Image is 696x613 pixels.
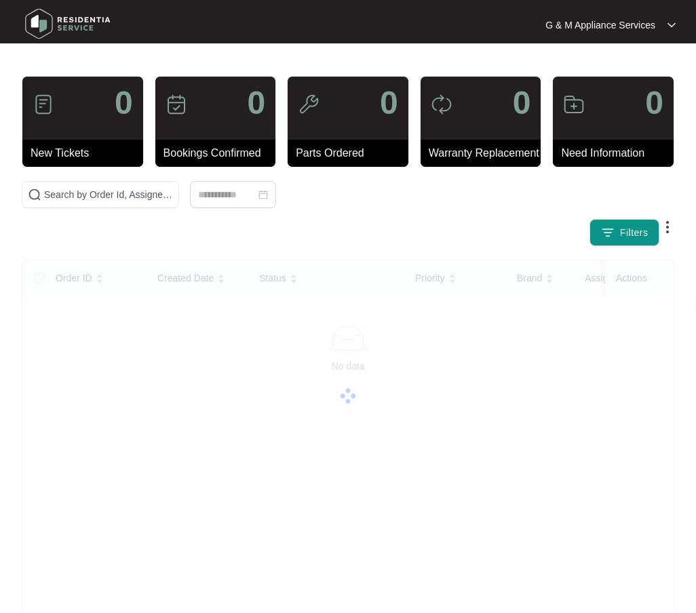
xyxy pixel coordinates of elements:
[20,3,115,44] img: residentia service logo
[380,87,398,119] p: 0
[298,94,320,115] img: icon
[31,145,143,161] p: New Tickets
[601,226,615,239] img: filter icon
[247,87,265,119] p: 0
[431,94,452,115] img: icon
[163,145,276,161] p: Bookings Confirmed
[296,145,408,161] p: Parts Ordered
[44,187,173,202] input: Search by Order Id, Assignee Name, Customer Name, Brand and Model
[513,87,531,119] p: 0
[545,18,655,32] p: G & M Appliance Services
[645,87,663,119] p: 0
[429,145,541,161] p: Warranty Replacement
[115,87,133,119] p: 0
[166,94,187,115] img: icon
[28,188,41,201] img: search-icon
[620,226,649,240] span: Filters
[561,145,674,161] p: Need Information
[668,22,676,28] img: dropdown arrow
[659,219,676,235] img: dropdown arrow
[563,94,585,115] img: icon
[33,94,54,115] img: icon
[589,219,660,246] button: filter iconFilters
